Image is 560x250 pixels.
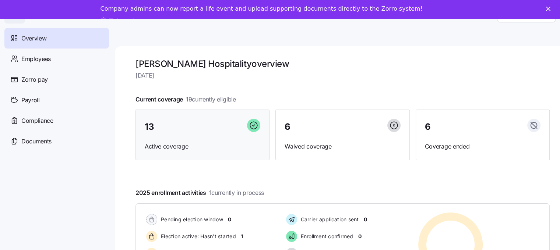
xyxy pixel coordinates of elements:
[145,142,260,151] span: Active coverage
[364,216,367,223] span: 0
[4,131,109,151] a: Documents
[299,216,359,223] span: Carrier application sent
[285,142,400,151] span: Waived coverage
[159,216,223,223] span: Pending election window
[241,233,243,240] span: 1
[135,95,236,104] span: Current coverage
[21,137,52,146] span: Documents
[101,5,423,12] div: Company admins can now report a life event and upload supporting documents directly to the Zorro ...
[135,71,550,80] span: [DATE]
[425,122,431,131] span: 6
[159,233,236,240] span: Election active: Hasn't started
[145,122,154,131] span: 13
[21,116,53,125] span: Compliance
[135,188,264,197] span: 2025 enrollment activities
[4,69,109,90] a: Zorro pay
[209,188,264,197] span: 1 currently in process
[186,95,236,104] span: 19 currently eligible
[299,233,353,240] span: Enrollment confirmed
[4,49,109,69] a: Employees
[228,216,231,223] span: 0
[21,96,40,105] span: Payroll
[285,122,290,131] span: 6
[21,75,48,84] span: Zorro pay
[4,28,109,49] a: Overview
[4,90,109,110] a: Payroll
[546,7,553,11] div: Close
[425,142,540,151] span: Coverage ended
[21,34,46,43] span: Overview
[101,17,147,25] a: Take a tour
[358,233,362,240] span: 0
[135,58,550,69] h1: [PERSON_NAME] Hospitality overview
[4,110,109,131] a: Compliance
[21,54,51,64] span: Employees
